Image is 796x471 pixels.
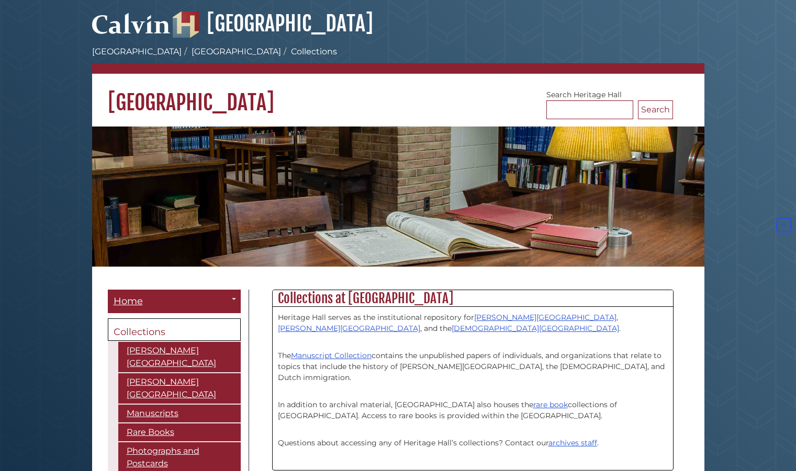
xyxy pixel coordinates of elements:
[92,8,171,38] img: Calvin
[291,351,372,360] a: Manuscript Collection
[173,12,199,38] img: Hekman Library Logo
[108,290,241,313] a: Home
[173,10,373,37] a: [GEOGRAPHIC_DATA]
[118,373,241,404] a: [PERSON_NAME][GEOGRAPHIC_DATA]
[108,318,241,341] a: Collections
[278,324,420,333] a: [PERSON_NAME][GEOGRAPHIC_DATA]
[118,405,241,422] a: Manuscripts
[278,339,668,383] p: The contains the unpublished papers of individuals, and organizations that relate to topics that ...
[118,342,241,372] a: [PERSON_NAME][GEOGRAPHIC_DATA]
[92,74,704,116] h1: [GEOGRAPHIC_DATA]
[474,313,616,322] a: [PERSON_NAME][GEOGRAPHIC_DATA]
[548,438,597,447] a: archives staff
[278,312,668,334] p: Heritage Hall serves as the institutional repository for , , and the .
[273,290,673,307] h2: Collections at [GEOGRAPHIC_DATA]
[192,47,281,56] a: [GEOGRAPHIC_DATA]
[92,24,171,33] a: Calvin University
[278,388,668,421] p: In addition to archival material, [GEOGRAPHIC_DATA] also houses the collections of [GEOGRAPHIC_DA...
[638,100,673,119] button: Search
[92,47,182,56] a: [GEOGRAPHIC_DATA]
[278,427,668,459] p: Questions about accessing any of Heritage Hall’s collections? Contact our .
[452,324,619,333] a: [DEMOGRAPHIC_DATA][GEOGRAPHIC_DATA]
[281,45,337,58] li: Collections
[92,45,704,74] nav: breadcrumb
[118,423,241,441] a: Rare Books
[533,400,568,409] a: rare book
[114,295,143,307] span: Home
[114,326,165,338] span: Collections
[774,221,793,230] a: Back to Top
